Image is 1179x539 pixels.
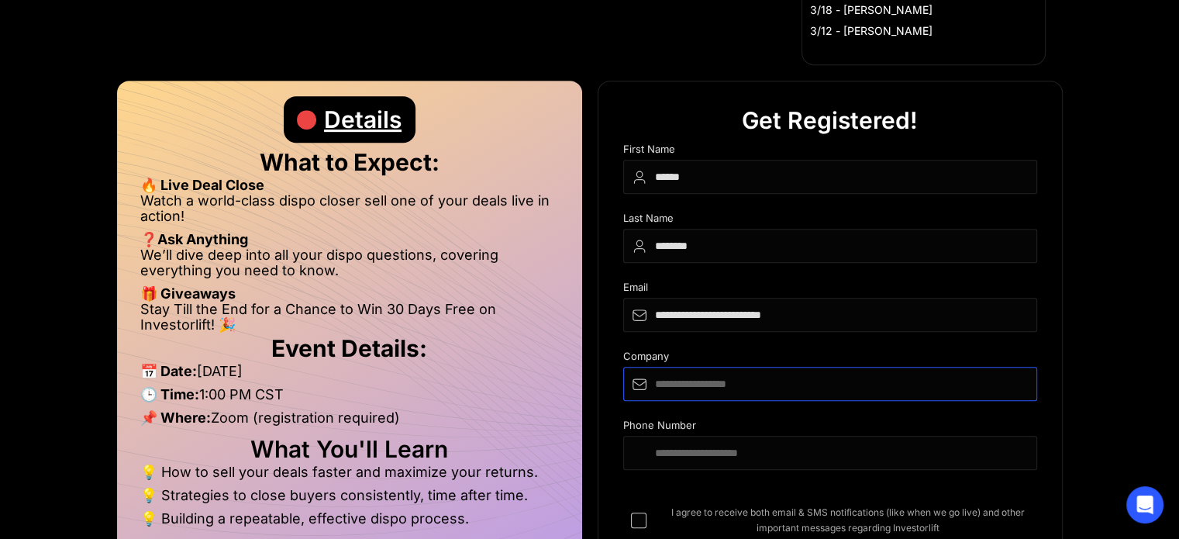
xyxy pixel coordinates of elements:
[324,96,402,143] div: Details
[260,148,440,176] strong: What to Expect:
[140,364,559,387] li: [DATE]
[140,409,211,426] strong: 📌 Where:
[659,505,1037,536] span: I agree to receive both email & SMS notifications (like when we go live) and other important mess...
[271,334,427,362] strong: Event Details:
[140,465,559,488] li: 💡 How to sell your deals faster and maximize your returns.
[140,363,197,379] strong: 📅 Date:
[140,410,559,434] li: Zoom (registration required)
[140,285,236,302] strong: 🎁 Giveaways
[623,351,1037,367] div: Company
[140,193,559,232] li: Watch a world-class dispo closer sell one of your deals live in action!
[140,247,559,286] li: We’ll dive deep into all your dispo questions, covering everything you need to know.
[1126,486,1163,523] div: Open Intercom Messenger
[623,420,1037,436] div: Phone Number
[623,212,1037,229] div: Last Name
[140,177,264,193] strong: 🔥 Live Deal Close
[140,387,559,410] li: 1:00 PM CST
[742,97,918,143] div: Get Registered!
[623,282,1037,298] div: Email
[140,386,199,403] strong: 🕒 Time:
[140,488,559,511] li: 💡 Strategies to close buyers consistently, time after time.
[140,441,559,457] h2: What You'll Learn
[623,143,1037,160] div: First Name
[140,231,248,247] strong: ❓Ask Anything
[140,302,559,333] li: Stay Till the End for a Chance to Win 30 Days Free on Investorlift! 🎉
[140,511,559,527] li: 💡 Building a repeatable, effective dispo process.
